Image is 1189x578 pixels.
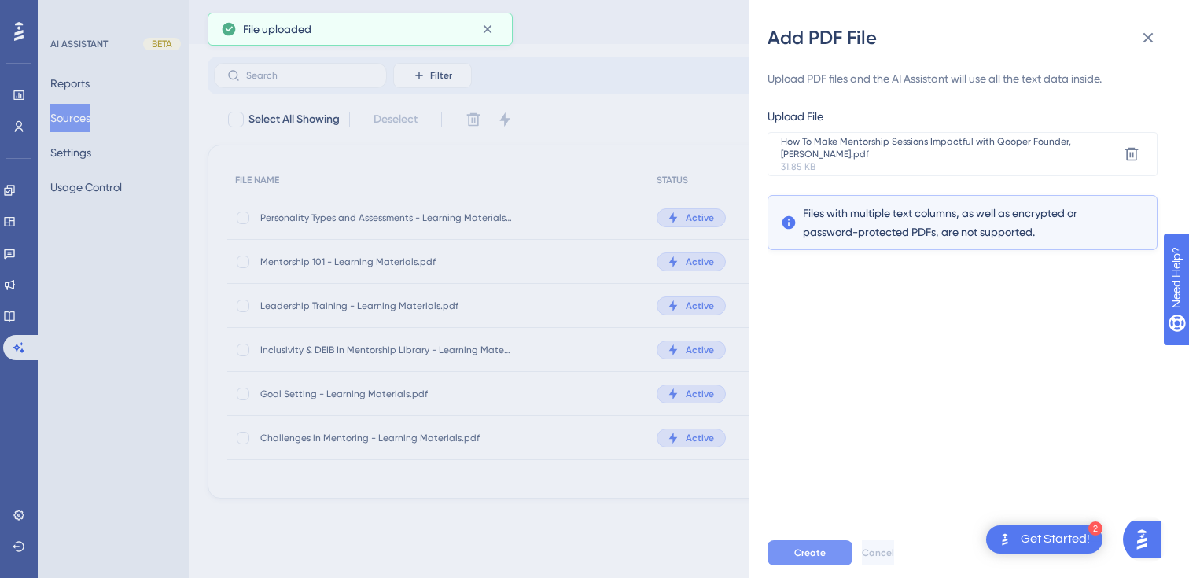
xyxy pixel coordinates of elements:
[803,204,1122,241] span: Files with multiple text columns, as well as encrypted or password-protected PDFs, are not suppor...
[1021,531,1090,548] div: Get Started!
[781,135,1119,160] span: How To Make Mentorship Sessions Impactful with Qooper Founder, [PERSON_NAME].pdf
[243,20,311,39] span: File uploaded
[862,540,894,565] button: Cancel
[768,25,1170,50] div: Add PDF File
[794,547,826,559] span: Create
[37,4,98,23] span: Need Help?
[986,525,1102,554] div: Open Get Started! checklist, remaining modules: 2
[781,160,1119,173] span: 31.85 KB
[768,540,852,565] button: Create
[1088,521,1102,536] div: 2
[1123,516,1170,563] iframe: UserGuiding AI Assistant Launcher
[768,69,1158,88] div: Upload PDF files and the AI Assistant will use all the text data inside.
[862,547,894,559] span: Cancel
[996,530,1014,549] img: launcher-image-alternative-text
[768,107,1158,126] div: Upload File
